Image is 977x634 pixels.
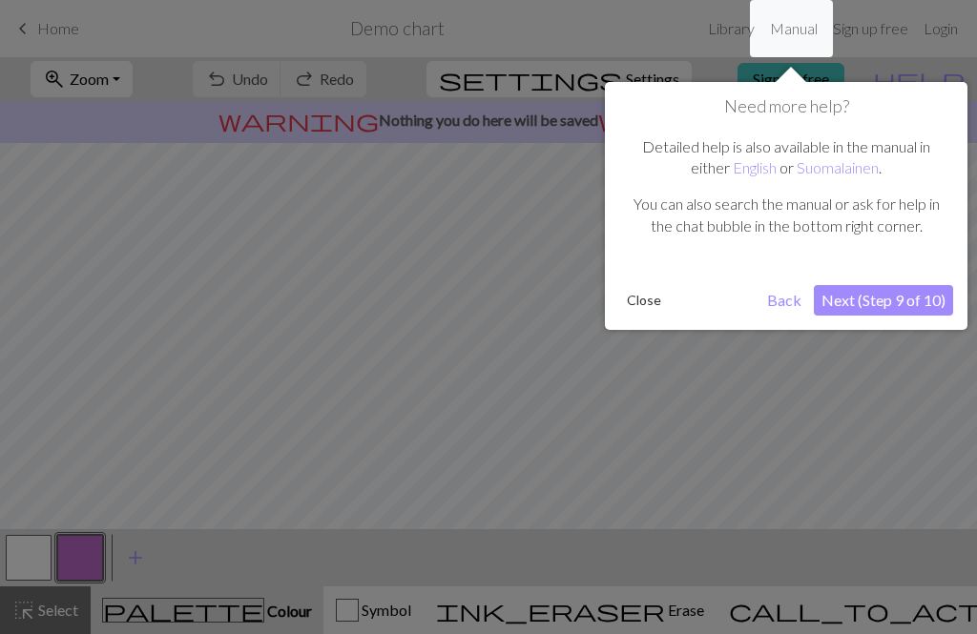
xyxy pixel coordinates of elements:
[629,194,944,236] p: You can also search the manual or ask for help in the chat bubble in the bottom right corner.
[814,285,953,316] button: Next (Step 9 of 10)
[759,285,809,316] button: Back
[619,286,669,315] button: Close
[797,158,879,176] a: Suomalainen
[733,158,777,176] a: English
[619,96,953,117] h1: Need more help?
[605,82,967,330] div: Need more help?
[629,136,944,179] p: Detailed help is also available in the manual in either or .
